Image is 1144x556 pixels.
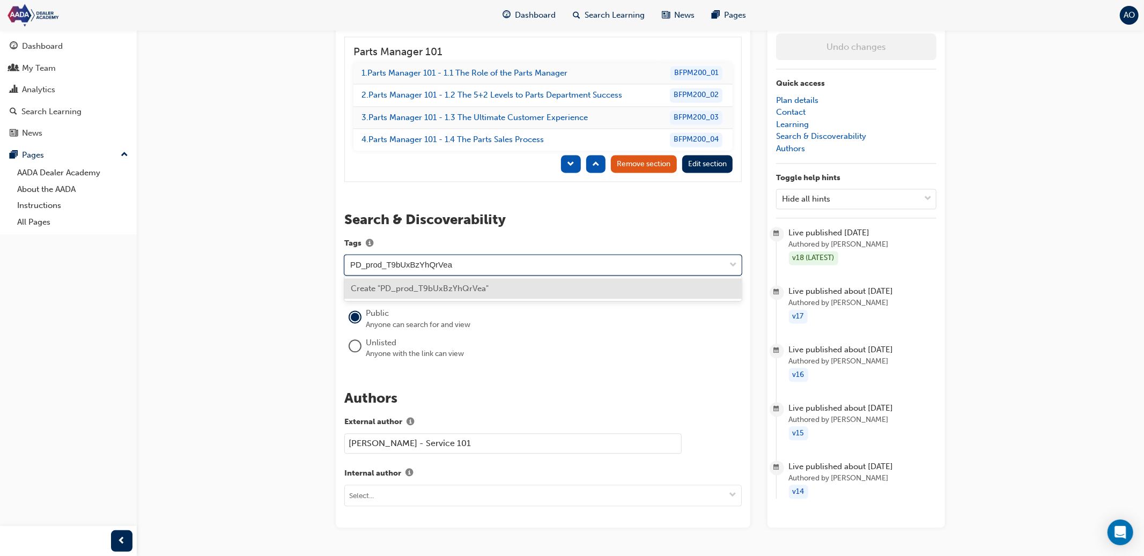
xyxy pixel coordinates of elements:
label: Tags [344,237,742,251]
label: External author [344,416,742,429]
span: Authored by [PERSON_NAME] [789,414,936,426]
div: v15 [789,426,808,441]
button: Internal author [401,466,417,480]
span: Edit section [688,159,727,168]
a: Dashboard [4,36,132,56]
span: Authored by [PERSON_NAME] [789,355,936,368]
img: Trak [5,3,129,27]
span: calendar-icon [774,403,780,416]
button: pencil-iconEdit section [682,155,733,173]
a: AADA Dealer Academy [13,165,132,181]
span: chart-icon [10,85,18,95]
span: info-icon [405,469,413,478]
a: guage-iconDashboard [494,4,564,26]
span: AO [1124,9,1135,21]
div: v18 (LATEST) [789,251,838,265]
a: Plan details [776,95,818,105]
button: Undo changes [776,33,936,60]
h3: Parts Manager 101 [353,46,733,58]
div: v17 [789,309,808,324]
span: Live published [DATE] [789,227,936,239]
div: My Team [22,62,56,75]
a: News [4,123,132,143]
button: DashboardMy TeamAnalyticsSearch LearningNews [4,34,132,145]
span: info-icon [366,240,373,249]
a: Search Learning [4,102,132,122]
div: BFPM200_04 [670,132,722,147]
a: Instructions [13,197,132,214]
a: All Pages [13,214,132,231]
button: toggle menu [724,485,741,506]
span: Dashboard [515,9,556,21]
a: pages-iconPages [703,4,755,26]
a: My Team [4,58,132,78]
div: Hide all hints [782,192,830,205]
span: news-icon [10,129,18,138]
a: Analytics [4,80,132,100]
a: search-iconSearch Learning [564,4,653,26]
span: down-icon [729,491,736,500]
a: Authors [776,144,805,153]
span: Remove section [617,159,670,168]
div: Anyone can search for and view [366,320,742,330]
label: Internal author [344,466,742,480]
span: Live published about [DATE] [789,344,936,356]
button: Pages [4,145,132,165]
span: news-icon [662,9,670,22]
h2: Search & Discoverability [344,211,742,228]
input: Select... [345,485,741,506]
span: up-icon [121,148,128,162]
div: Unlisted [366,337,742,349]
p: Toggle help hints [776,172,936,184]
p: Quick access [776,78,936,90]
span: calendar-icon [774,344,780,358]
a: 4.Parts Manager 101 - 1.4 The Parts Sales Process [361,135,544,144]
button: down-icon [561,155,581,173]
span: guage-icon [10,42,18,51]
span: Live published about [DATE] [789,461,936,473]
div: News [22,127,42,139]
span: Live published about [DATE] [789,402,936,414]
a: 2.Parts Manager 101 - 1.2 The 5+2 Levels to Parts Department Success [361,90,622,100]
span: people-icon [10,64,18,73]
a: About the AADA [13,181,132,198]
div: Open Intercom Messenger [1108,520,1133,545]
span: Authored by [PERSON_NAME] [789,472,936,485]
span: Authored by [PERSON_NAME] [789,239,936,251]
a: 1.Parts Manager 101 - 1.1 The Role of the Parts Manager [361,68,567,78]
span: down-icon [567,160,574,169]
span: Authored by [PERSON_NAME] [789,297,936,309]
a: Contact [776,107,806,117]
a: news-iconNews [653,4,703,26]
span: search-icon [573,9,580,22]
button: Tags [361,237,378,251]
div: BFPM200_01 [670,66,722,80]
span: down-icon [924,192,932,206]
div: Anyone with the link can view [366,349,742,359]
div: Dashboard [22,40,63,53]
button: External author [402,416,418,429]
span: News [674,9,695,21]
span: Live published about [DATE] [789,285,936,298]
span: Pages [724,9,746,21]
div: BFPM200_02 [670,88,722,102]
div: Pages [22,149,44,161]
a: Learning [776,120,809,129]
h2: Authors [344,390,742,407]
span: pages-icon [10,151,18,160]
div: v14 [789,485,808,499]
span: calendar-icon [774,227,780,241]
a: Search & Discoverability [776,131,866,141]
span: Create "PD_prod_T9bUxBzYhQrVea" [351,284,489,293]
button: up-icon [586,155,606,173]
div: Analytics [22,84,55,96]
span: calendar-icon [774,461,780,475]
button: trash-iconRemove section [611,155,677,173]
div: v16 [789,368,808,382]
span: pages-icon [712,9,720,22]
span: prev-icon [118,535,126,548]
span: search-icon [10,107,17,117]
span: Search Learning [585,9,645,21]
span: calendar-icon [774,286,780,299]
